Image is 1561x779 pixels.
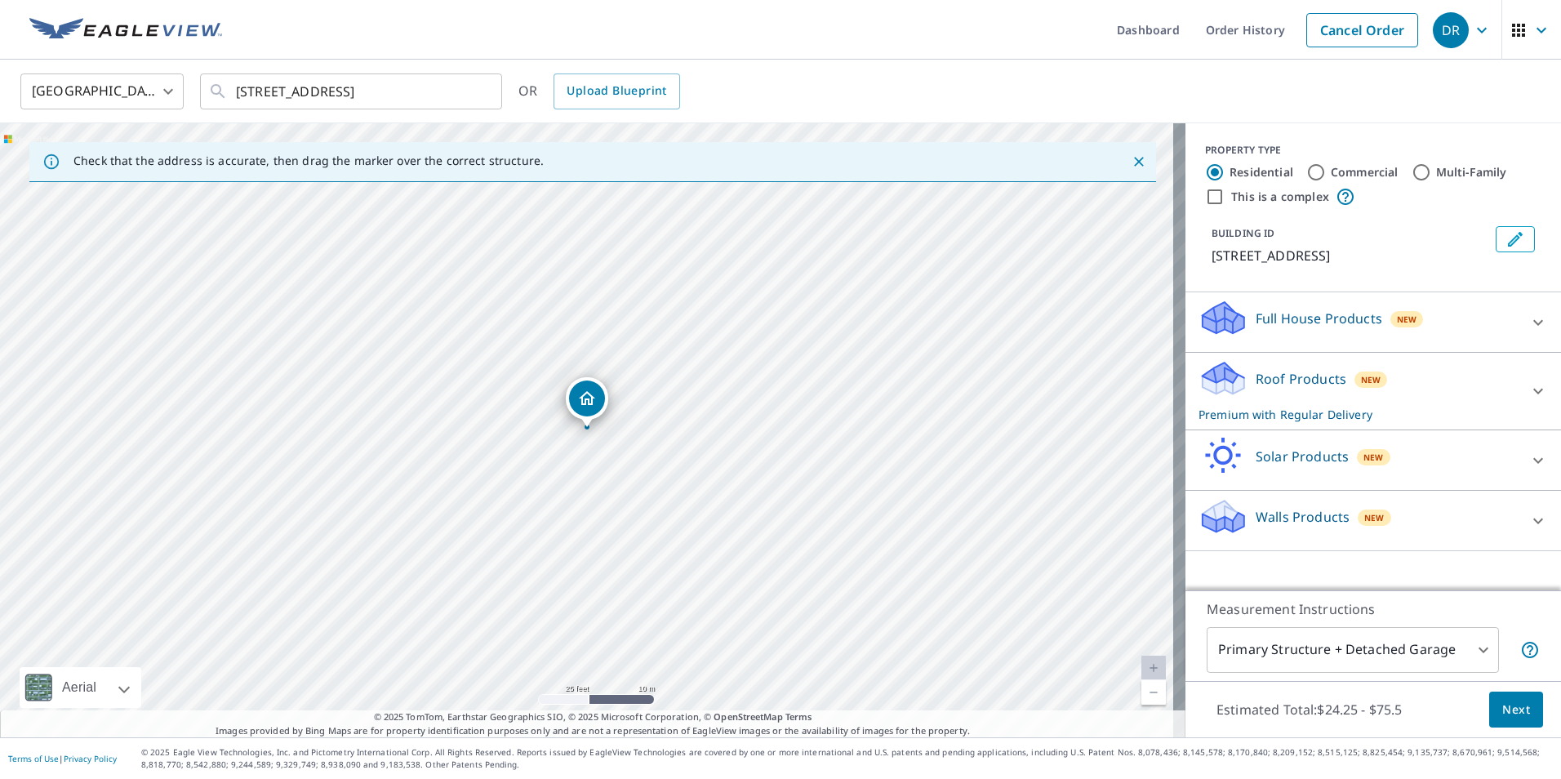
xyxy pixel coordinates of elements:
[141,746,1553,771] p: © 2025 Eagle View Technologies, Inc. and Pictometry International Corp. All Rights Reserved. Repo...
[1256,447,1349,466] p: Solar Products
[1306,13,1418,47] a: Cancel Order
[8,754,117,763] p: |
[1128,151,1150,172] button: Close
[1436,164,1507,180] label: Multi-Family
[554,73,679,109] a: Upload Blueprint
[785,710,812,723] a: Terms
[1256,507,1350,527] p: Walls Products
[1520,640,1540,660] span: Your report will include the primary structure and a detached garage if one exists.
[1199,299,1548,345] div: Full House ProductsNew
[374,710,812,724] span: © 2025 TomTom, Earthstar Geographics SIO, © 2025 Microsoft Corporation, ©
[1433,12,1469,48] div: DR
[1212,226,1274,240] p: BUILDING ID
[1256,309,1382,328] p: Full House Products
[29,18,222,42] img: EV Logo
[1207,627,1499,673] div: Primary Structure + Detached Garage
[236,69,469,114] input: Search by address or latitude-longitude
[20,667,141,708] div: Aerial
[1230,164,1293,180] label: Residential
[1502,700,1530,720] span: Next
[1205,143,1541,158] div: PROPERTY TYPE
[73,154,544,168] p: Check that the address is accurate, then drag the marker over the correct structure.
[64,753,117,764] a: Privacy Policy
[1199,406,1519,423] p: Premium with Regular Delivery
[714,710,782,723] a: OpenStreetMap
[1207,599,1540,619] p: Measurement Instructions
[1331,164,1399,180] label: Commercial
[8,753,59,764] a: Terms of Use
[1141,656,1166,680] a: Current Level 20, Zoom In Disabled
[57,667,101,708] div: Aerial
[1496,226,1535,252] button: Edit building 1
[1212,246,1489,265] p: [STREET_ADDRESS]
[20,69,184,114] div: [GEOGRAPHIC_DATA]
[1361,373,1381,386] span: New
[1363,451,1384,464] span: New
[1364,511,1385,524] span: New
[1256,369,1346,389] p: Roof Products
[1489,692,1543,728] button: Next
[1199,437,1548,483] div: Solar ProductsNew
[566,377,608,428] div: Dropped pin, building 1, Residential property, 1005 S Sunshine Blvd Eloy, AZ 85131
[1397,313,1417,326] span: New
[1199,497,1548,544] div: Walls ProductsNew
[1199,359,1548,423] div: Roof ProductsNewPremium with Regular Delivery
[567,81,666,101] span: Upload Blueprint
[1231,189,1329,205] label: This is a complex
[518,73,680,109] div: OR
[1203,692,1416,728] p: Estimated Total: $24.25 - $75.5
[1141,680,1166,705] a: Current Level 20, Zoom Out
